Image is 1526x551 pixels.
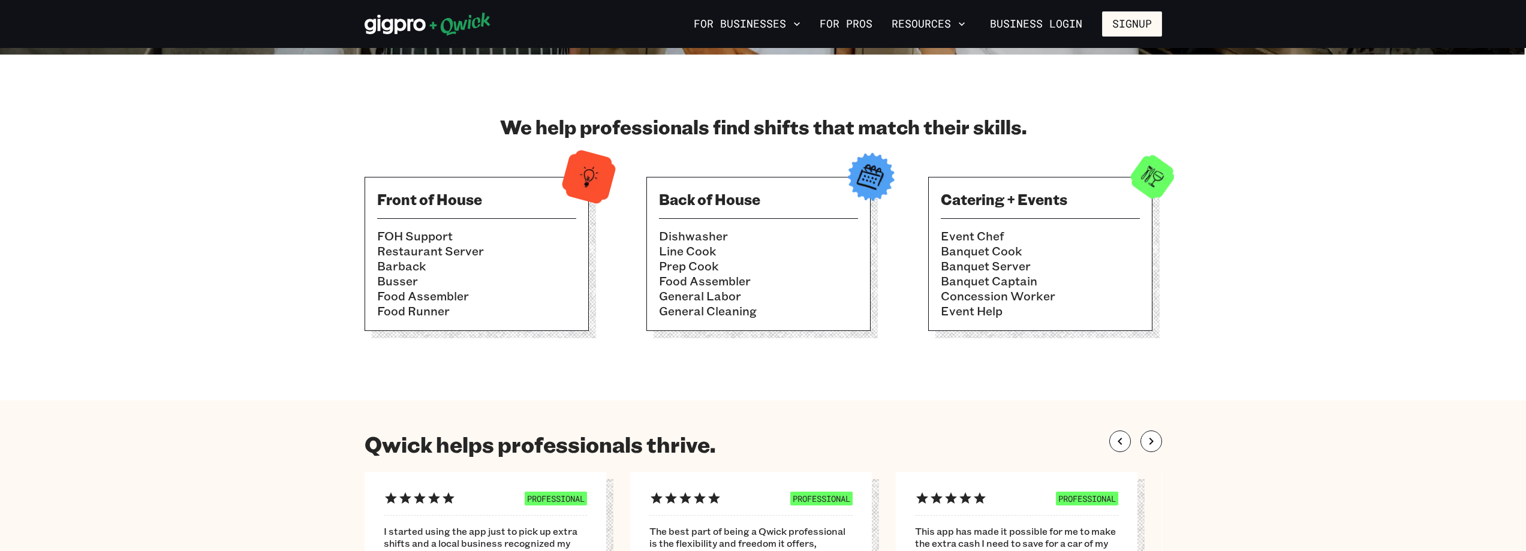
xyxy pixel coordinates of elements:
h3: Back of House [659,189,858,209]
li: Banquet Cook [941,243,1140,258]
h3: Catering + Events [941,189,1140,209]
h2: We help professionals find shifts that match their skills. [365,115,1162,138]
span: PROFESSIONAL [1056,492,1118,505]
h3: Front of House [377,189,576,209]
li: Line Cook [659,243,858,258]
a: For Pros [815,14,877,34]
a: Business Login [980,11,1092,37]
li: Concession Worker [941,288,1140,303]
li: Prep Cook [659,258,858,273]
li: Busser [377,273,576,288]
span: PROFESSIONAL [525,492,587,505]
li: Event Help [941,303,1140,318]
li: Restaurant Server [377,243,576,258]
button: For Businesses [689,14,805,34]
li: FOH Support [377,228,576,243]
li: Food Assembler [377,288,576,303]
li: General Labor [659,288,858,303]
li: Event Chef [941,228,1140,243]
li: Barback [377,258,576,273]
span: PROFESSIONAL [790,492,853,505]
li: Dishwasher [659,228,858,243]
button: Resources [887,14,970,34]
button: Signup [1102,11,1162,37]
li: Food Runner [377,303,576,318]
li: Food Assembler [659,273,858,288]
li: Banquet Captain [941,273,1140,288]
li: General Cleaning [659,303,858,318]
li: Banquet Server [941,258,1140,273]
h1: Qwick helps professionals thrive. [365,430,715,457]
